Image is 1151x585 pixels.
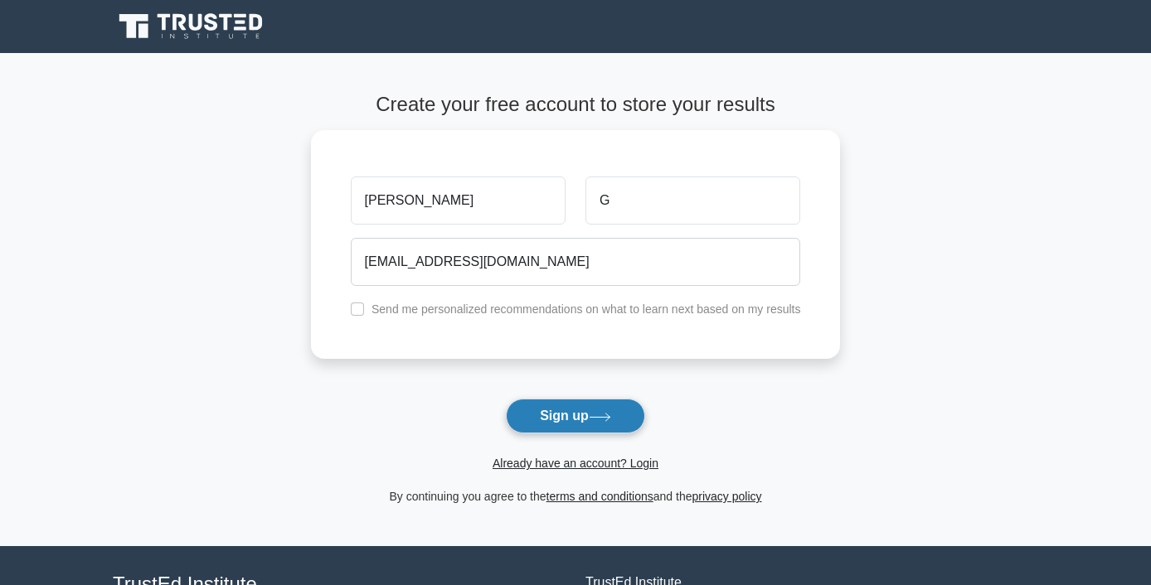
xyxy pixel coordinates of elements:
[493,457,658,470] a: Already have an account? Login
[692,490,762,503] a: privacy policy
[311,93,841,117] h4: Create your free account to store your results
[351,176,566,225] input: First name
[585,176,800,225] input: Last name
[301,486,851,506] div: By continuing you agree to the and the
[506,399,645,433] button: Sign up
[546,490,653,503] a: terms and conditions
[351,238,801,286] input: Email
[372,302,801,316] label: Send me personalized recommendations on what to learn next based on my results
